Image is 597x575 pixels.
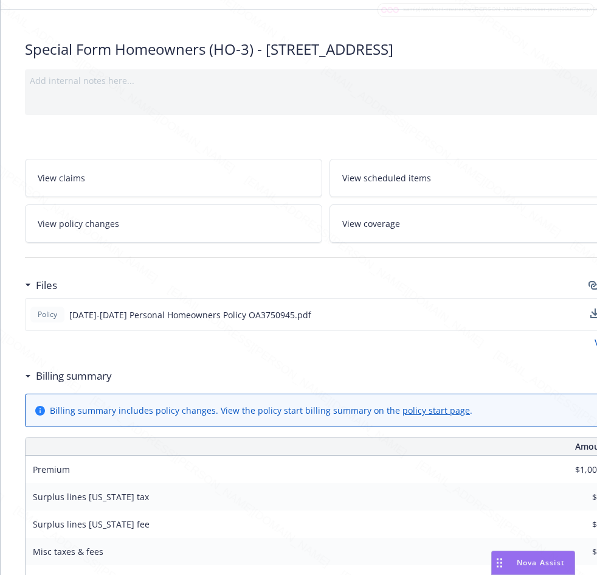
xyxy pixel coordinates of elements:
h3: Files [36,277,57,293]
span: [DATE]-[DATE] Personal Homeowners Policy OA3750945.pdf [69,308,311,321]
button: Nova Assist [491,551,575,575]
h3: Billing summary [36,368,112,384]
span: View claims [38,172,85,184]
a: View policy changes [25,204,322,243]
div: Drag to move [492,551,507,574]
span: Nova Assist [517,557,565,568]
span: View policy changes [38,217,119,230]
div: Files [25,277,57,293]
div: Billing summary [25,368,112,384]
span: Misc taxes & fees [33,546,103,557]
span: Policy [35,309,60,320]
span: Premium [33,464,70,475]
span: View scheduled items [342,172,431,184]
div: Billing summary includes policy changes. View the policy start billing summary on the . [50,404,472,417]
span: View coverage [342,217,400,230]
span: Surplus lines [US_STATE] fee [33,518,150,530]
a: View claims [25,159,322,197]
span: Surplus lines [US_STATE] tax [33,491,149,503]
a: policy start page [402,405,470,416]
